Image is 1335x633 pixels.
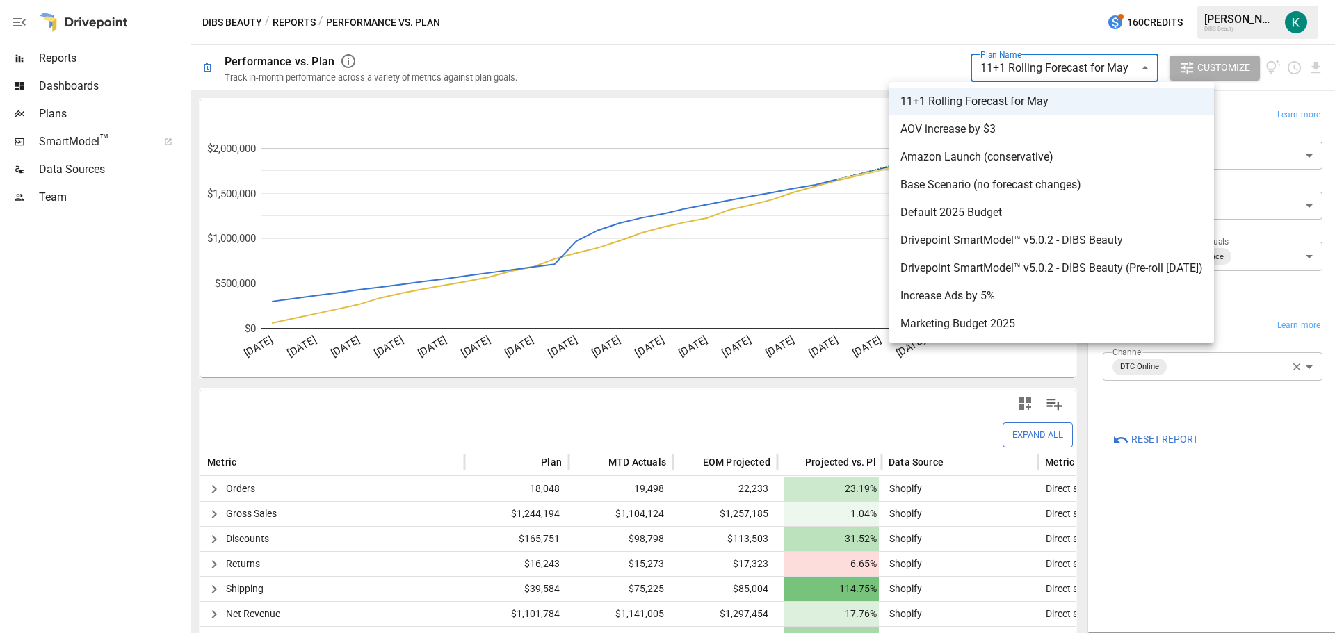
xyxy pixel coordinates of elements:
span: Drivepoint SmartModel™ v5.0.2 - DIBS Beauty [900,232,1203,249]
span: Default 2025 Budget [900,204,1203,221]
span: Amazon Launch (conservative) [900,149,1203,165]
span: Base Scenario (no forecast changes) [900,176,1203,193]
span: 11+1 Rolling Forecast for May [900,93,1203,110]
span: AOV increase by $3 [900,121,1203,138]
span: Marketing Budget 2025 [900,315,1203,332]
span: Drivepoint SmartModel™ v5.0.2 - DIBS Beauty (Pre-roll [DATE]) [900,260,1203,277]
span: Increase Ads by 5% [900,288,1203,304]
